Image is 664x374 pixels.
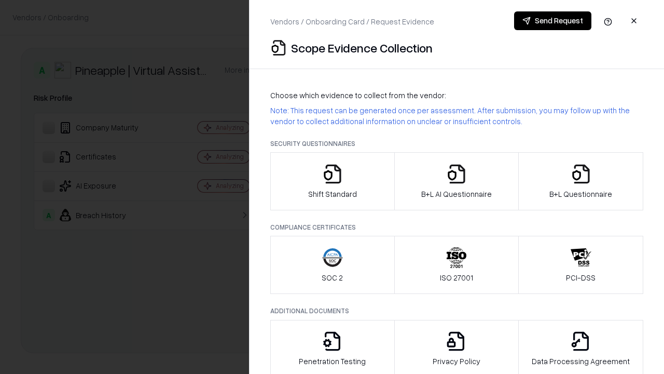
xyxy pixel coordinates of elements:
button: Send Request [514,11,591,30]
p: SOC 2 [322,272,343,283]
button: PCI-DSS [518,236,643,294]
button: Shift Standard [270,152,395,210]
button: B+L Questionnaire [518,152,643,210]
p: Vendors / Onboarding Card / Request Evidence [270,16,434,27]
p: Data Processing Agreement [532,356,630,367]
button: B+L AI Questionnaire [394,152,519,210]
p: B+L Questionnaire [549,189,612,199]
p: Penetration Testing [299,356,366,367]
p: Compliance Certificates [270,223,643,232]
p: Scope Evidence Collection [291,39,433,56]
button: ISO 27001 [394,236,519,294]
p: ISO 27001 [440,272,473,283]
p: B+L AI Questionnaire [421,189,492,199]
p: Privacy Policy [433,356,480,367]
p: Choose which evidence to collect from the vendor: [270,90,643,101]
p: Additional Documents [270,306,643,315]
p: Note: This request can be generated once per assessment. After submission, you may follow up with... [270,105,643,127]
p: PCI-DSS [566,272,596,283]
button: SOC 2 [270,236,395,294]
p: Shift Standard [308,189,357,199]
p: Security Questionnaires [270,139,643,148]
